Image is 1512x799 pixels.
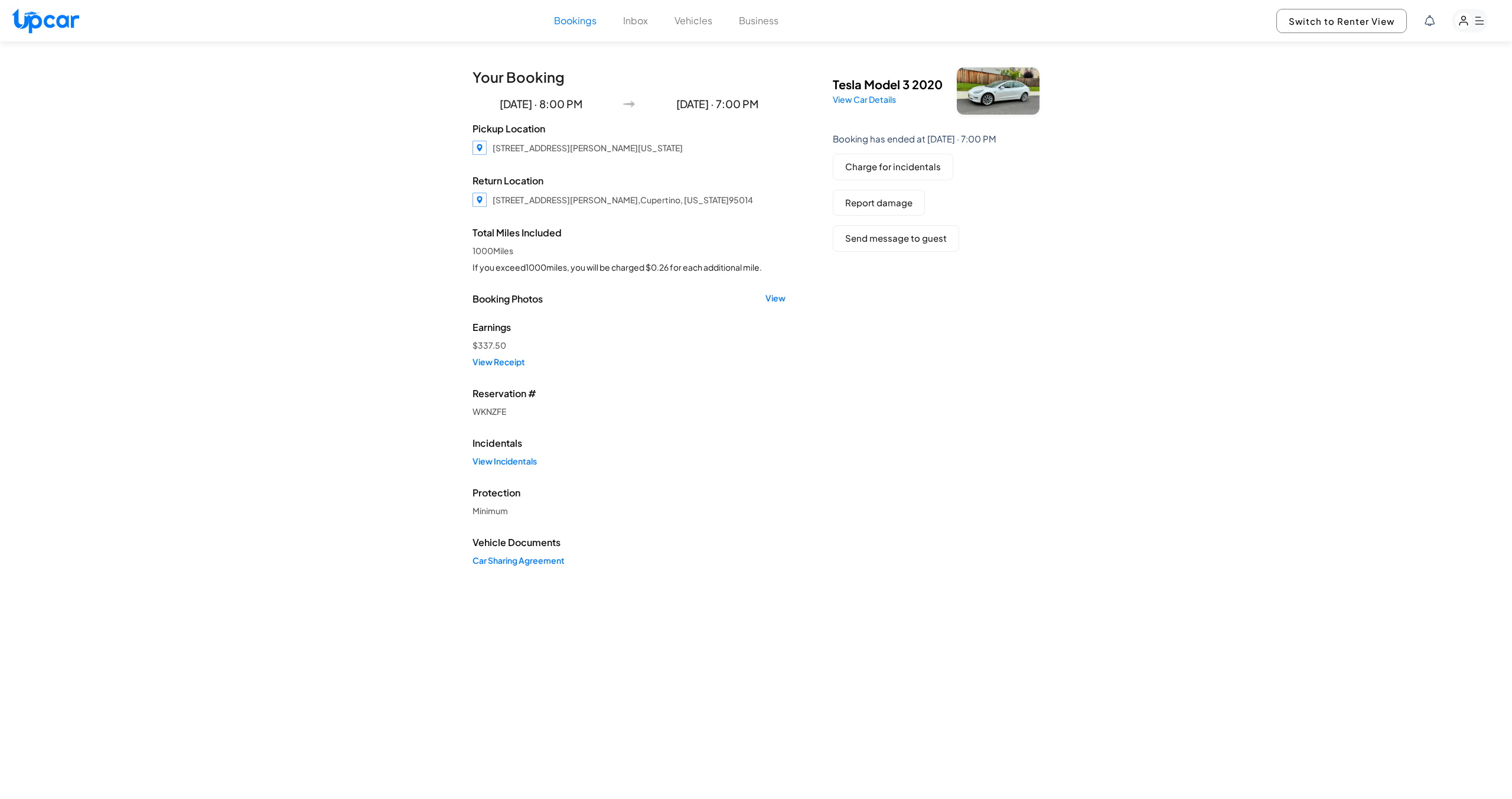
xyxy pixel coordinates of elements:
span: 1000 Miles [472,245,786,256]
button: Send message to guest [833,225,959,252]
img: Arrow Icon [623,98,635,110]
h3: Tesla Model 3 2020 [833,76,943,93]
div: [STREET_ADDRESS][PERSON_NAME][US_STATE] [493,142,683,154]
button: Switch to Renter View [1276,9,1407,33]
button: Business [739,14,778,28]
a: View Receipt [472,356,786,368]
span: Reservation # [472,386,786,401]
a: Minimum [472,505,786,517]
span: Protection [472,486,786,500]
div: $ 337.50 [472,339,786,351]
img: Tesla Model 3 2020 [957,67,1039,115]
img: Upcar Logo [12,8,79,34]
span: Booking Photos [472,292,543,306]
button: Bookings [554,14,597,28]
button: Report damage [833,190,925,216]
a: View Car Details [833,94,896,105]
div: WKNZFE [472,405,786,417]
a: View [765,292,786,306]
button: Vehicles [674,14,712,28]
p: [DATE] · 7:00 PM [649,96,786,112]
a: Car Sharing Agreement [472,554,786,566]
div: If you exceed 1000 miles, you will be charged $0.26 for each additional mile. [472,261,786,273]
span: Pickup Location [472,122,786,136]
div: [STREET_ADDRESS][PERSON_NAME], Cupertino , [US_STATE] 95014 [493,194,753,206]
button: Charge for incidentals [833,154,953,180]
h6: Booking has ended at [DATE] · 7:00 PM [833,134,1039,144]
span: Vehicle Documents [472,535,786,550]
button: Inbox [623,14,648,28]
span: Earnings [472,320,786,334]
span: Incidentals [472,436,786,450]
p: [DATE] · 8:00 PM [472,96,609,112]
span: Return Location [472,174,786,188]
span: Total Miles Included [472,226,786,240]
a: View Incidentals [472,455,786,467]
h1: Your Booking [472,67,786,86]
img: Location Icon [472,193,487,207]
img: Location Icon [472,141,487,155]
